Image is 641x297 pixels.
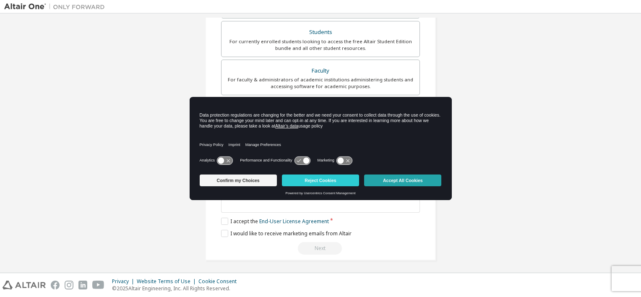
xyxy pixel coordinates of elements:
[51,281,60,289] img: facebook.svg
[221,230,352,237] label: I would like to receive marketing emails from Altair
[112,285,242,292] p: © 2025 Altair Engineering, Inc. All Rights Reserved.
[65,281,73,289] img: instagram.svg
[92,281,104,289] img: youtube.svg
[227,65,414,77] div: Faculty
[4,3,109,11] img: Altair One
[221,242,420,255] div: Read and acccept EULA to continue
[259,218,329,225] a: End-User License Agreement
[112,278,137,285] div: Privacy
[137,278,198,285] div: Website Terms of Use
[227,76,414,90] div: For faculty & administrators of academic institutions administering students and accessing softwa...
[3,281,46,289] img: altair_logo.svg
[227,38,414,52] div: For currently enrolled students looking to access the free Altair Student Edition bundle and all ...
[221,218,329,225] label: I accept the
[227,26,414,38] div: Students
[78,281,87,289] img: linkedin.svg
[198,278,242,285] div: Cookie Consent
